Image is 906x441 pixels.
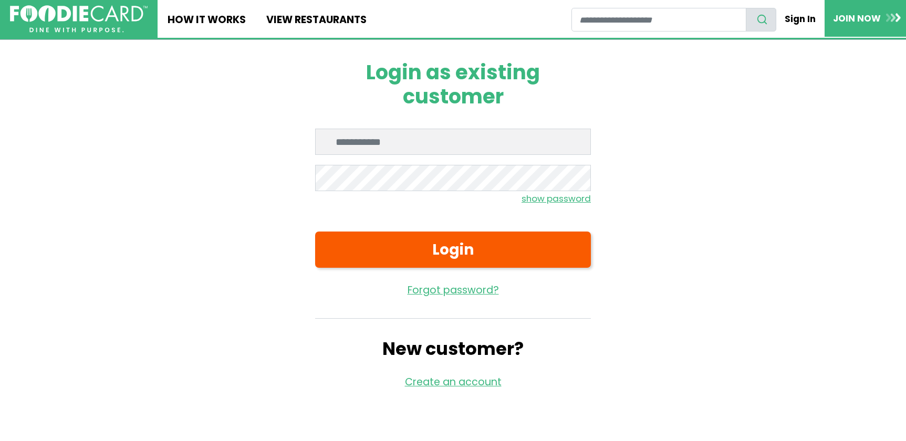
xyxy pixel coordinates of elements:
h1: Login as existing customer [315,60,591,109]
img: FoodieCard; Eat, Drink, Save, Donate [10,5,148,33]
small: show password [522,192,591,205]
input: restaurant search [571,8,746,31]
button: search [746,8,776,31]
a: Sign In [776,7,825,30]
button: Login [315,232,591,268]
a: Forgot password? [315,283,591,298]
a: Create an account [405,375,502,389]
h2: New customer? [315,339,591,360]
